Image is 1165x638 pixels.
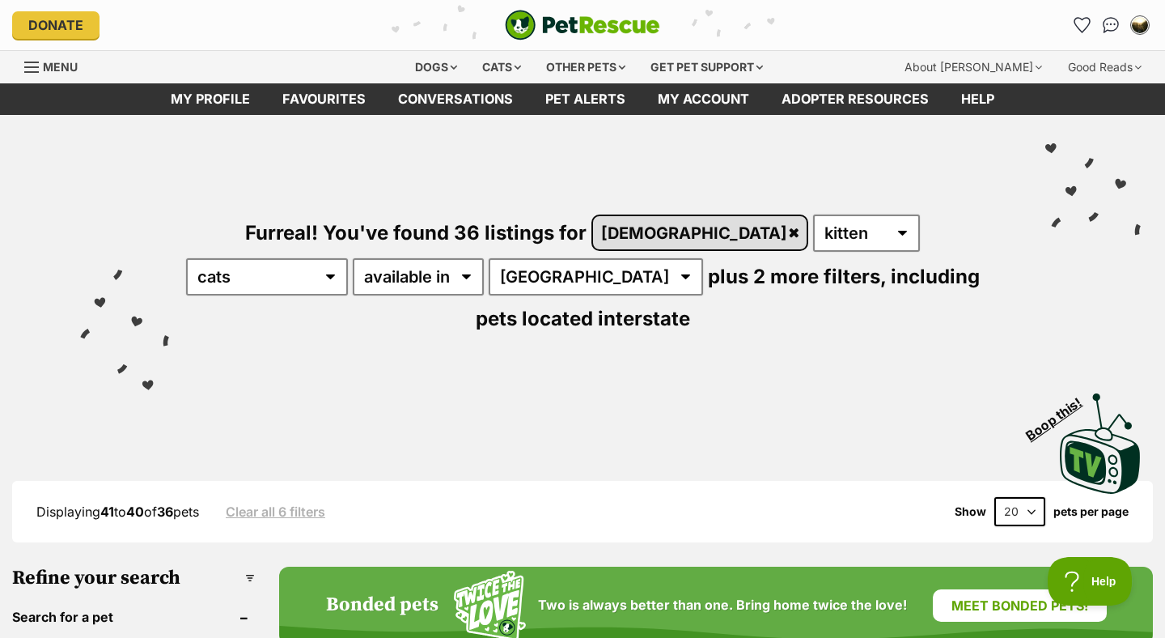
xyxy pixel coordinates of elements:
a: Conversations [1098,12,1124,38]
a: Pet alerts [529,83,642,115]
a: conversations [382,83,529,115]
div: Other pets [535,51,637,83]
a: Clear all 6 filters [226,504,325,519]
a: [DEMOGRAPHIC_DATA] [593,216,807,249]
span: Displaying to of pets [36,504,199,520]
div: Dogs [404,51,468,83]
a: Favourites [1069,12,1095,38]
h3: Refine your search [12,567,255,589]
strong: 36 [157,504,173,520]
header: Search for a pet [12,610,255,624]
h4: Bonded pets [326,594,438,617]
a: Boop this! [1060,379,1141,497]
strong: 41 [100,504,114,520]
label: pets per page [1053,505,1129,518]
button: My account [1127,12,1153,38]
div: About [PERSON_NAME] [893,51,1053,83]
div: Cats [471,51,532,83]
a: Donate [12,11,100,39]
iframe: Help Scout Beacon - Open [1048,557,1133,606]
span: plus 2 more filters, [708,265,886,288]
span: Furreal! You've found 36 listings for [245,221,587,245]
ul: Account quick links [1069,12,1153,38]
span: Show [955,505,986,518]
img: chat-41dd97257d64d25036548639549fe6c8038ab92f7586957e7f3b1b290dea8141.svg [1103,17,1120,33]
div: Get pet support [639,51,774,83]
img: logo-cat-932fe2b9b8326f06289b0f2fb663e598f794de774fb13d1741a6617ecf9a85b4.svg [505,10,660,40]
a: Help [945,83,1010,115]
a: Meet bonded pets! [933,589,1107,622]
a: My account [642,83,765,115]
span: Menu [43,60,78,74]
a: Favourites [266,83,382,115]
img: PetRescue TV logo [1060,393,1141,494]
a: PetRescue [505,10,660,40]
span: Two is always better than one. Bring home twice the love! [538,598,907,613]
img: Ellen W profile pic [1132,17,1148,33]
div: Good Reads [1057,51,1153,83]
a: Adopter resources [765,83,945,115]
a: Menu [24,51,89,80]
a: My profile [155,83,266,115]
span: Boop this! [1023,385,1098,443]
strong: 40 [126,504,144,520]
span: including pets located interstate [476,265,980,330]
